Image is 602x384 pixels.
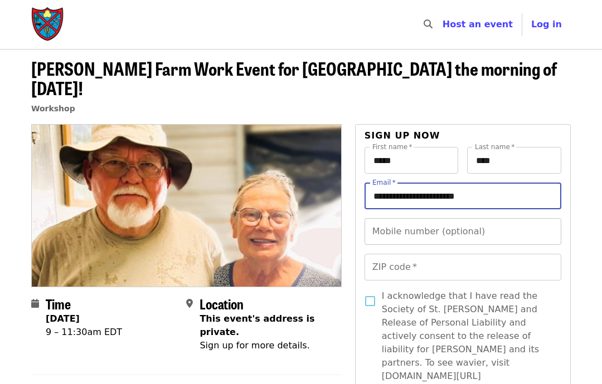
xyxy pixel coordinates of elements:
input: Search [439,11,448,38]
input: Last name [467,147,561,174]
i: search icon [424,19,433,29]
span: Time [46,294,71,313]
label: Email [372,179,396,186]
input: ZIP code [365,254,561,280]
img: Walker Farm Work Event for Durham Academy the morning of 8/29/2025! organized by Society of St. A... [32,125,341,286]
a: Host an event [443,19,513,29]
input: First name [365,147,459,174]
img: Society of St. Andrew - Home [31,7,65,42]
span: I acknowledge that I have read the Society of St. [PERSON_NAME] and Release of Personal Liability... [382,289,552,383]
a: Workshop [31,104,75,113]
span: Sign up for more details. [200,340,309,351]
input: Mobile number (optional) [365,218,561,245]
strong: [DATE] [46,313,80,324]
i: calendar icon [31,298,39,309]
label: Last name [475,144,514,150]
span: This event's address is private. [200,313,314,337]
span: [PERSON_NAME] Farm Work Event for [GEOGRAPHIC_DATA] the morning of [DATE]! [31,55,557,101]
input: Email [365,183,561,209]
span: Location [200,294,244,313]
span: Log in [531,19,562,29]
div: 9 – 11:30am EDT [46,326,122,339]
i: map-marker-alt icon [186,298,193,309]
label: First name [372,144,412,150]
span: Sign up now [365,130,440,141]
button: Log in [522,13,571,36]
